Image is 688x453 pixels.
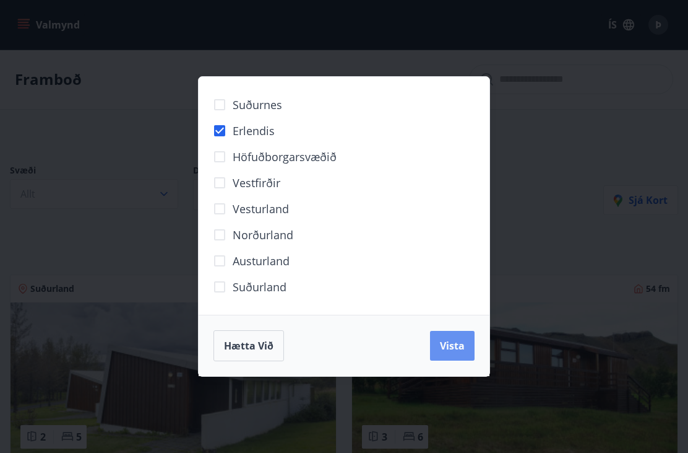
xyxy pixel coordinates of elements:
span: Austurland [233,253,290,269]
span: Vesturland [233,201,289,217]
span: Erlendis [233,123,275,139]
span: Suðurland [233,279,286,295]
button: Hætta við [213,330,284,361]
span: Norðurland [233,227,293,243]
span: Höfuðborgarsvæðið [233,149,337,165]
span: Hætta við [224,339,273,353]
button: Vista [430,331,475,361]
span: Suðurnes [233,97,282,113]
span: Vista [440,339,465,353]
span: Vestfirðir [233,175,280,191]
